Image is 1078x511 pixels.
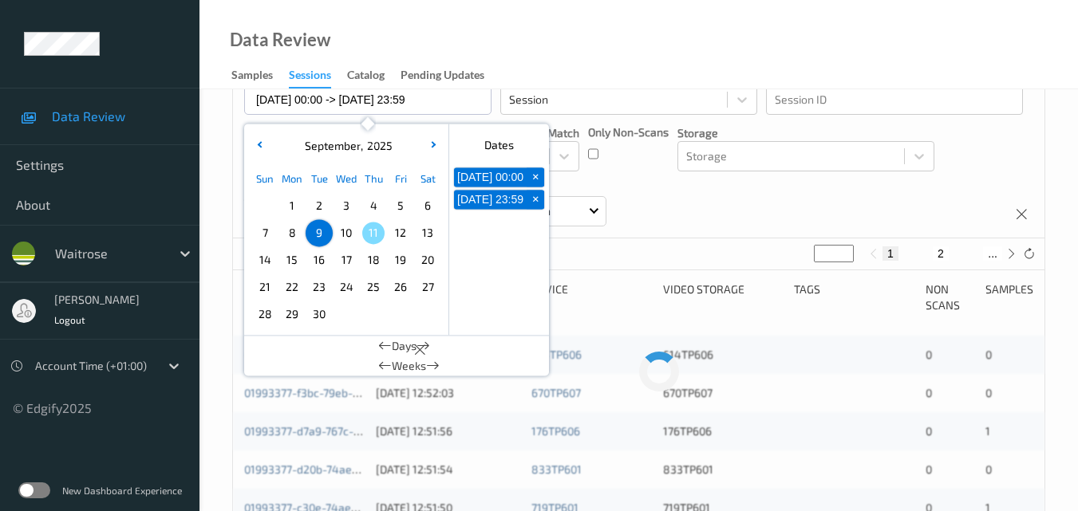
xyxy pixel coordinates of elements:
[335,195,357,217] span: 3
[414,192,441,219] div: Choose Saturday September 06 of 2025
[278,165,306,192] div: Mon
[306,219,333,246] div: Choose Tuesday September 09 of 2025
[387,165,414,192] div: Fri
[333,165,360,192] div: Wed
[333,219,360,246] div: Choose Wednesday September 10 of 2025
[663,462,784,478] div: 833TP601
[527,169,544,186] span: +
[926,386,932,399] span: 0
[401,67,484,87] div: Pending Updates
[417,276,439,298] span: 27
[983,246,1002,261] button: ...
[254,303,276,325] span: 28
[251,246,278,273] div: Choose Sunday September 14 of 2025
[883,246,898,261] button: 1
[289,67,331,88] div: Sessions
[414,246,441,273] div: Choose Saturday September 20 of 2025
[333,273,360,301] div: Choose Wednesday September 24 of 2025
[360,165,387,192] div: Thu
[362,222,385,244] span: 11
[308,249,330,271] span: 16
[335,222,357,244] span: 10
[392,338,417,354] span: Days
[244,386,458,399] a: 01993377-f3bc-79eb-b0ab-b7c46ebdb314
[531,348,582,361] a: 614TP606
[663,423,784,439] div: 176TP606
[278,273,306,301] div: Choose Monday September 22 of 2025
[926,281,973,313] div: Non Scans
[347,67,385,87] div: Catalog
[281,222,303,244] span: 8
[401,65,500,87] a: Pending Updates
[281,303,303,325] span: 29
[389,222,412,244] span: 12
[306,273,333,301] div: Choose Tuesday September 23 of 2025
[417,222,439,244] span: 13
[306,301,333,328] div: Choose Tuesday September 30 of 2025
[392,358,426,374] span: Weeks
[454,190,527,209] button: [DATE] 23:59
[360,219,387,246] div: Choose Thursday September 11 of 2025
[663,385,784,401] div: 670TP607
[531,386,581,399] a: 670TP607
[387,219,414,246] div: Choose Friday September 12 of 2025
[926,348,932,361] span: 0
[333,301,360,328] div: Choose Wednesday October 01 of 2025
[376,423,520,439] div: [DATE] 12:51:56
[281,249,303,271] span: 15
[414,273,441,301] div: Choose Saturday September 27 of 2025
[254,249,276,271] span: 14
[527,191,544,208] span: +
[289,65,347,88] a: Sessions
[281,276,303,298] span: 22
[588,124,669,140] p: Only Non-Scans
[281,195,303,217] span: 1
[417,249,439,271] span: 20
[231,65,289,87] a: Samples
[308,276,330,298] span: 23
[985,348,992,361] span: 0
[527,190,544,209] button: +
[308,303,330,325] span: 30
[251,301,278,328] div: Choose Sunday September 28 of 2025
[449,130,549,160] div: Dates
[251,165,278,192] div: Sun
[985,424,990,438] span: 1
[663,281,784,313] div: Video Storage
[454,167,527,187] button: [DATE] 00:00
[985,281,1033,313] div: Samples
[301,138,393,154] div: ,
[306,192,333,219] div: Choose Tuesday September 02 of 2025
[985,462,992,476] span: 0
[417,195,439,217] span: 6
[308,222,330,244] span: 9
[301,139,361,152] span: September
[347,65,401,87] a: Catalog
[254,276,276,298] span: 21
[360,246,387,273] div: Choose Thursday September 18 of 2025
[389,276,412,298] span: 26
[362,276,385,298] span: 25
[360,192,387,219] div: Choose Thursday September 04 of 2025
[387,301,414,328] div: Choose Friday October 03 of 2025
[926,424,932,438] span: 0
[414,301,441,328] div: Choose Saturday October 04 of 2025
[251,273,278,301] div: Choose Sunday September 21 of 2025
[933,246,949,261] button: 2
[251,192,278,219] div: Choose Sunday August 31 of 2025
[306,165,333,192] div: Tue
[278,246,306,273] div: Choose Monday September 15 of 2025
[360,301,387,328] div: Choose Thursday October 02 of 2025
[794,281,914,313] div: Tags
[244,424,455,438] a: 01993377-d7a9-767c-9dd1-af1e089446f3
[414,219,441,246] div: Choose Saturday September 13 of 2025
[677,125,934,141] p: Storage
[333,246,360,273] div: Choose Wednesday September 17 of 2025
[389,195,412,217] span: 5
[251,219,278,246] div: Choose Sunday September 07 of 2025
[926,462,932,476] span: 0
[414,165,441,192] div: Sat
[362,195,385,217] span: 4
[244,462,461,476] a: 01993377-d20b-74ae-a858-9a7f00380f64
[230,32,330,48] div: Data Review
